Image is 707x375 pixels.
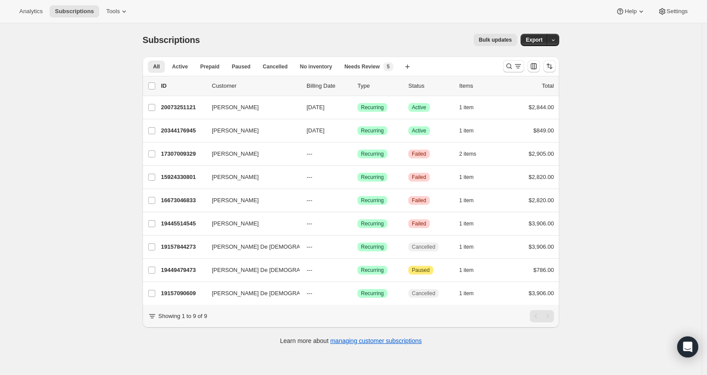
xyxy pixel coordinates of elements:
span: Export [526,36,543,43]
span: 1 item [459,127,474,134]
span: Help [625,8,636,15]
button: Search and filter results [503,60,524,72]
span: [DATE] [307,127,325,134]
button: Sort the results [543,60,556,72]
span: 1 item [459,220,474,227]
span: --- [307,150,312,157]
span: [PERSON_NAME] [212,173,259,182]
button: Tools [101,5,134,18]
span: 1 item [459,243,474,250]
button: Customize table column order and visibility [528,60,540,72]
span: [PERSON_NAME] [212,150,259,158]
p: 17307009329 [161,150,205,158]
a: managing customer subscriptions [330,337,422,344]
span: Subscriptions [143,35,200,45]
div: 20344176945[PERSON_NAME][DATE]SuccessRecurringSuccessActive1 item$849.00 [161,125,554,137]
span: Failed [412,174,426,181]
span: 1 item [459,290,474,297]
button: Analytics [14,5,48,18]
div: Type [357,82,401,90]
span: Paused [412,267,430,274]
button: [PERSON_NAME] De [DEMOGRAPHIC_DATA][PERSON_NAME] [207,286,294,300]
p: 20344176945 [161,126,205,135]
span: Active [412,104,426,111]
button: [PERSON_NAME] De [DEMOGRAPHIC_DATA][PERSON_NAME] [207,263,294,277]
span: 1 item [459,104,474,111]
div: 19157844273[PERSON_NAME] De [DEMOGRAPHIC_DATA][PERSON_NAME]---SuccessRecurringCancelled1 item$3,9... [161,241,554,253]
span: [PERSON_NAME] [212,219,259,228]
span: --- [307,197,312,204]
span: 1 item [459,197,474,204]
span: Failed [412,220,426,227]
span: [PERSON_NAME] De [DEMOGRAPHIC_DATA][PERSON_NAME] [212,243,380,251]
span: Recurring [361,127,384,134]
span: $2,820.00 [528,174,554,180]
button: Create new view [400,61,414,73]
span: Recurring [361,197,384,204]
span: Analytics [19,8,43,15]
div: 19449479473[PERSON_NAME] De [DEMOGRAPHIC_DATA][PERSON_NAME]---SuccessRecurringAttentionPaused1 it... [161,264,554,276]
div: 19157090609[PERSON_NAME] De [DEMOGRAPHIC_DATA][PERSON_NAME]---SuccessRecurringCancelled1 item$3,9... [161,287,554,300]
p: Billing Date [307,82,350,90]
p: Customer [212,82,300,90]
p: 16673046833 [161,196,205,205]
span: Active [412,127,426,134]
div: IDCustomerBilling DateTypeStatusItemsTotal [161,82,554,90]
button: Help [611,5,650,18]
button: [PERSON_NAME] [207,124,294,138]
p: Total [542,82,554,90]
span: Recurring [361,104,384,111]
button: [PERSON_NAME] [207,217,294,231]
div: 20073251121[PERSON_NAME][DATE]SuccessRecurringSuccessActive1 item$2,844.00 [161,101,554,114]
span: Recurring [361,267,384,274]
p: 19449479473 [161,266,205,275]
button: [PERSON_NAME] De [DEMOGRAPHIC_DATA][PERSON_NAME] [207,240,294,254]
button: Bulk updates [474,34,517,46]
span: Settings [667,8,688,15]
p: Learn more about [280,336,422,345]
button: [PERSON_NAME] [207,170,294,184]
button: 1 item [459,218,483,230]
span: Recurring [361,174,384,181]
span: Cancelled [263,63,288,70]
span: Failed [412,197,426,204]
span: $2,844.00 [528,104,554,111]
div: 17307009329[PERSON_NAME]---SuccessRecurringCriticalFailed2 items$2,905.00 [161,148,554,160]
span: 2 items [459,150,476,157]
span: Subscriptions [55,8,94,15]
span: Active [172,63,188,70]
button: Settings [653,5,693,18]
p: Status [408,82,452,90]
span: No inventory [300,63,332,70]
span: 1 item [459,267,474,274]
div: 19445514545[PERSON_NAME]---SuccessRecurringCriticalFailed1 item$3,906.00 [161,218,554,230]
p: 15924330801 [161,173,205,182]
p: 20073251121 [161,103,205,112]
span: $2,905.00 [528,150,554,157]
span: --- [307,243,312,250]
span: Recurring [361,220,384,227]
p: 19157844273 [161,243,205,251]
p: 19445514545 [161,219,205,228]
span: Cancelled [412,243,435,250]
button: [PERSON_NAME] [207,147,294,161]
div: 16673046833[PERSON_NAME]---SuccessRecurringCriticalFailed1 item$2,820.00 [161,194,554,207]
span: [PERSON_NAME] De [DEMOGRAPHIC_DATA][PERSON_NAME] [212,289,380,298]
button: Export [521,34,548,46]
span: 1 item [459,174,474,181]
button: 1 item [459,194,483,207]
p: Showing 1 to 9 of 9 [158,312,207,321]
span: $849.00 [533,127,554,134]
span: Prepaid [200,63,219,70]
button: [PERSON_NAME] [207,193,294,207]
span: 5 [387,63,390,70]
span: Bulk updates [479,36,512,43]
span: Cancelled [412,290,435,297]
span: $3,906.00 [528,290,554,296]
span: [PERSON_NAME] [212,126,259,135]
button: 2 items [459,148,486,160]
button: 1 item [459,171,483,183]
span: [PERSON_NAME] [212,103,259,112]
span: Paused [232,63,250,70]
button: 1 item [459,264,483,276]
